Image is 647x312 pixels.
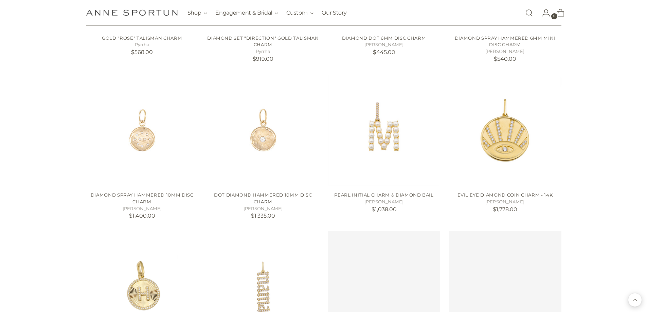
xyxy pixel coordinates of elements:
a: Open cart modal [551,6,564,20]
h5: [PERSON_NAME] [449,48,561,55]
a: Diamond Set "Direction" Gold Talisman Charm [207,35,319,48]
a: Diamond Spray Hammered 6mm Mini Disc Charm [455,35,555,48]
a: Dot Diamond Hammered 10mm Disc Charm [214,192,312,204]
h5: [PERSON_NAME] [449,199,561,205]
span: $919.00 [253,56,273,62]
a: Dot Diamond Hammered 10mm Disc Charm [207,74,319,186]
a: Diamond Spray Hammered 10mm Disc Charm [86,74,198,186]
a: PEARL INITIAL CHARM & DIAMOND BAIL [328,74,440,186]
a: Go to the account page [537,6,550,20]
span: $568.00 [131,49,153,55]
h5: [PERSON_NAME] [86,205,198,212]
h5: Pyrrha [86,41,198,48]
h5: Pyrrha [207,48,319,55]
a: EVIL EYE DIAMOND COIN CHARM - 14k [457,192,553,198]
span: 0 [551,13,557,19]
h5: [PERSON_NAME] [328,199,440,205]
a: Anne Sportun Fine Jewellery [86,10,178,16]
button: Custom [286,5,313,20]
span: $1,335.00 [251,213,275,219]
button: Shop [187,5,208,20]
a: Gold "Rose" Talisman Charm [102,35,182,41]
button: Engagement & Bridal [215,5,278,20]
a: EVIL EYE DIAMOND COIN CHARM - 14k [449,74,561,186]
a: Diamond Spray Hammered 10mm Disc Charm [91,192,194,204]
span: $1,038.00 [372,206,397,213]
span: $1,400.00 [129,213,155,219]
a: Open search modal [522,6,536,20]
span: $540.00 [494,56,516,62]
a: PEARL INITIAL CHARM & DIAMOND BAIL [334,192,433,198]
h5: [PERSON_NAME] [207,205,319,212]
h5: [PERSON_NAME] [328,41,440,48]
span: $445.00 [373,49,395,55]
span: $1,778.00 [493,206,517,213]
a: Our Story [322,5,346,20]
button: Back to top [628,293,642,307]
a: Diamond Dot 6mm Disc Charm [342,35,426,41]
